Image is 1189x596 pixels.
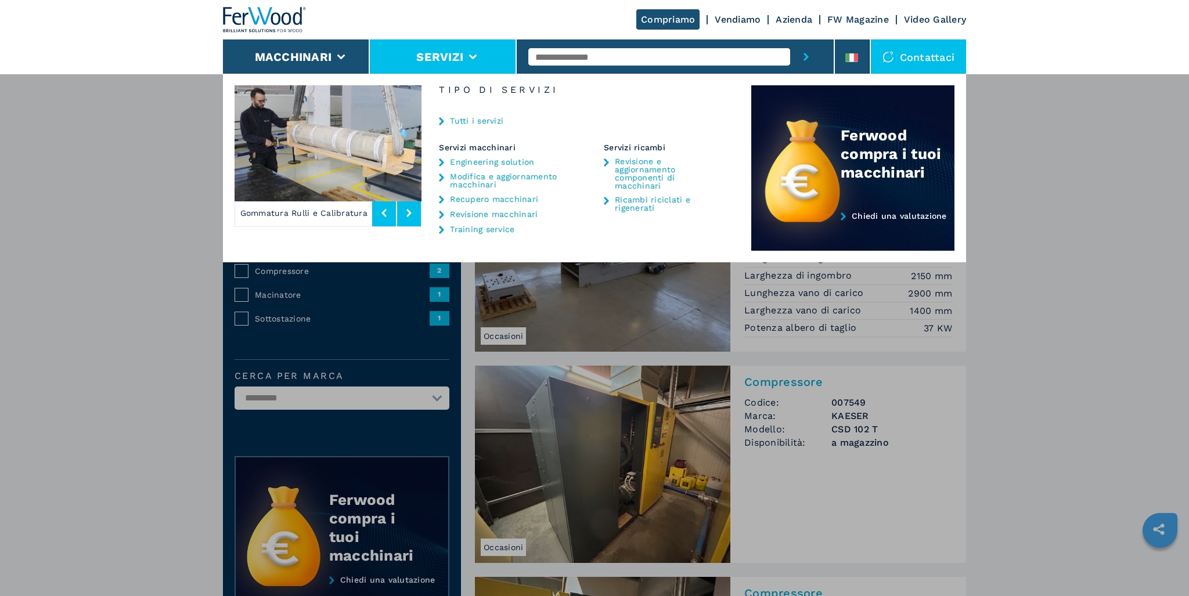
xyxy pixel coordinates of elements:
[790,39,822,74] button: submit-button
[450,158,534,166] a: Engineering solution
[421,85,608,201] img: image
[882,51,894,63] img: Contattaci
[223,7,307,32] img: Ferwood
[450,117,503,125] a: Tutti i servizi
[776,14,812,25] a: Azienda
[827,14,889,25] a: FW Magazine
[439,143,586,153] div: Servizi macchinari
[871,39,967,74] div: Contattaci
[450,172,559,189] a: Modifica e aggiornamento macchinari
[450,225,514,233] a: Training service
[235,200,372,226] p: Gommatura Rulli e Calibratura
[416,50,463,64] button: Servizi
[450,195,538,203] a: Recupero macchinari
[604,143,751,153] div: Servizi ricambi
[421,85,751,101] h6: Tipo di Servizi
[235,85,421,201] img: image
[841,126,954,182] div: Ferwood compra i tuoi macchinari
[615,157,723,190] a: Revisione e aggiornamento componenti di macchinari
[904,14,966,25] a: Video Gallery
[751,211,954,251] a: Chiedi una valutazione
[255,50,332,64] button: Macchinari
[450,210,538,218] a: Revisione macchinari
[715,14,761,25] a: Vendiamo
[636,9,700,30] a: Compriamo
[615,196,723,212] a: Ricambi riciclati e rigenerati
